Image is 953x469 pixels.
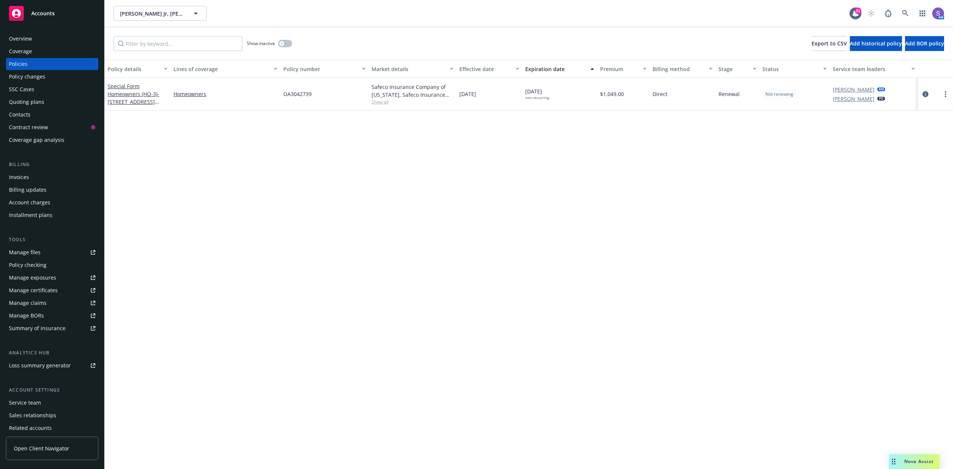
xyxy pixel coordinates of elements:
div: Lines of coverage [173,65,269,73]
span: Accounts [31,10,55,16]
a: Billing updates [6,184,98,196]
a: Manage claims [6,297,98,309]
div: SSC Cases [9,83,34,95]
div: Policies [9,58,28,70]
a: Switch app [915,6,930,21]
div: Manage files [9,246,41,258]
a: more [941,90,950,99]
div: Installment plans [9,209,52,221]
button: Lines of coverage [170,60,280,78]
div: Summary of insurance [9,322,66,334]
div: 31 [855,7,861,14]
a: circleInformation [921,90,930,99]
div: Effective date [459,65,511,73]
div: Stage [718,65,748,73]
a: Invoices [6,171,98,183]
a: [PERSON_NAME] [833,86,874,93]
a: Quoting plans [6,96,98,108]
div: Market details [372,65,445,73]
div: Policy changes [9,71,45,83]
div: Manage claims [9,297,47,309]
a: Loss summary generator [6,360,98,371]
div: Billing updates [9,184,47,196]
div: Related accounts [9,422,52,434]
div: Quoting plans [9,96,44,108]
a: Manage files [6,246,98,258]
span: [PERSON_NAME] Jr, [PERSON_NAME] C [120,10,184,17]
span: OA3042739 [283,90,312,98]
a: Overview [6,33,98,45]
button: Status [759,60,830,78]
div: Safeco Insurance Company of [US_STATE], Safeco Insurance (Liberty Mutual) [372,83,453,99]
button: Add historical policy [850,36,902,51]
div: Policy checking [9,259,47,271]
span: Show inactive [247,40,275,47]
div: Coverage [9,45,32,57]
a: Contract review [6,121,98,133]
div: Service team leaders [833,65,906,73]
div: Contacts [9,109,31,121]
span: [DATE] [525,87,549,100]
div: Tools [6,236,98,243]
button: Service team leaders [830,60,918,78]
a: Policy checking [6,259,98,271]
a: Coverage gap analysis [6,134,98,146]
a: Manage BORs [6,310,98,322]
span: $1,049.00 [600,90,624,98]
a: Homeowners [173,90,277,98]
div: Manage exposures [9,272,56,284]
div: Account charges [9,197,50,208]
button: [PERSON_NAME] Jr, [PERSON_NAME] C [114,6,207,21]
a: Sales relationships [6,409,98,421]
div: non-recurring [525,95,549,100]
span: Direct [653,90,667,98]
div: Analytics hub [6,349,98,357]
div: Coverage gap analysis [9,134,64,146]
a: Coverage [6,45,98,57]
span: Open Client Navigator [14,444,69,452]
a: Installment plans [6,209,98,221]
span: Not renewing [765,91,793,98]
a: Summary of insurance [6,322,98,334]
button: Billing method [650,60,715,78]
a: Start snowing [864,6,879,21]
a: Manage certificates [6,284,98,296]
div: Expiration date [525,65,586,73]
div: Policy details [108,65,159,73]
div: Invoices [9,171,29,183]
span: Show all [372,99,453,105]
button: Effective date [456,60,522,78]
div: Service team [9,397,41,409]
span: Add BOR policy [905,40,944,47]
span: Add historical policy [850,40,902,47]
span: Renewal [718,90,740,98]
button: Expiration date [522,60,597,78]
div: Overview [9,33,32,45]
div: Contract review [9,121,48,133]
a: Service team [6,397,98,409]
a: Accounts [6,3,98,24]
a: Account charges [6,197,98,208]
a: Related accounts [6,422,98,434]
button: Stage [715,60,759,78]
div: Status [762,65,819,73]
button: Policy details [105,60,170,78]
div: Loss summary generator [9,360,71,371]
span: [DATE] [459,90,476,98]
div: Manage BORs [9,310,44,322]
button: Policy number [280,60,368,78]
img: photo [932,7,944,19]
button: Nova Assist [889,454,940,469]
span: - [STREET_ADDRESS][PERSON_NAME] [108,90,159,113]
a: [PERSON_NAME] [833,95,874,103]
a: Manage exposures [6,272,98,284]
div: Policy number [283,65,357,73]
a: Special Form Homeowners (HO-3) [108,83,159,113]
a: Contacts [6,109,98,121]
div: Drag to move [889,454,898,469]
a: SSC Cases [6,83,98,95]
a: Policy changes [6,71,98,83]
div: Manage certificates [9,284,58,296]
span: Export to CSV [812,40,847,47]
